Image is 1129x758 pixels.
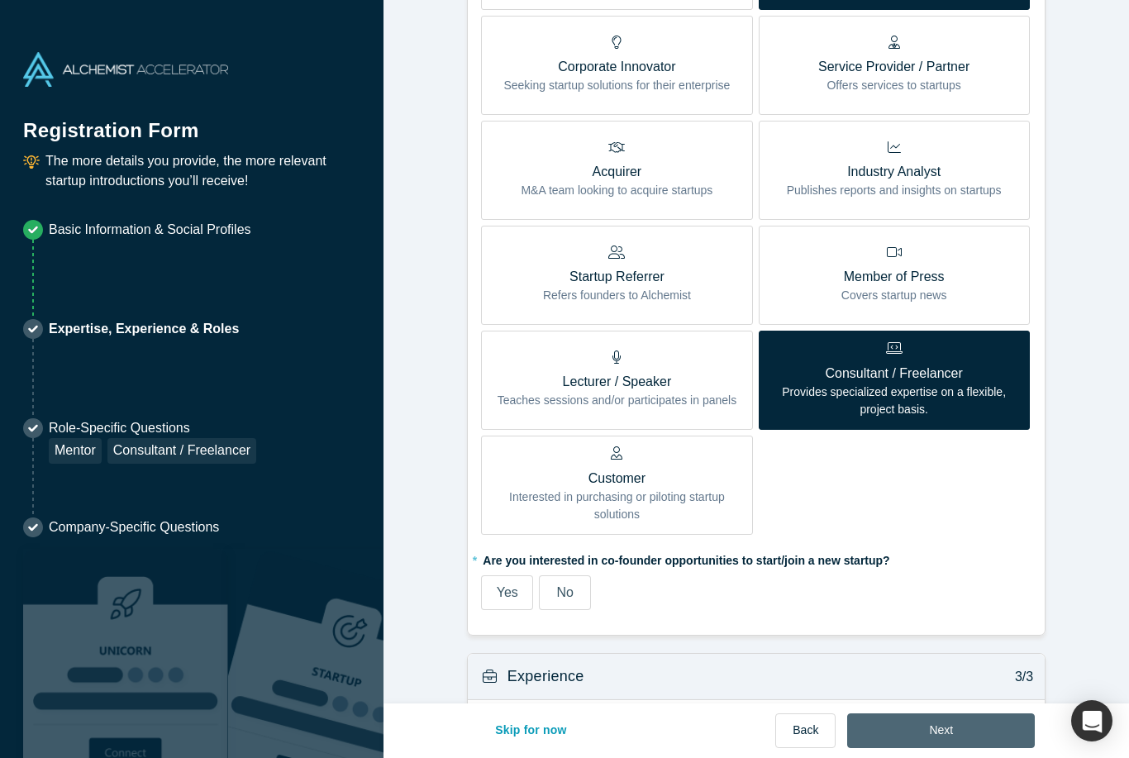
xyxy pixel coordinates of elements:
p: Seeking startup solutions for their enterprise [503,77,730,94]
p: 3/3 [1006,667,1033,687]
span: No [557,585,574,599]
p: Customer [493,469,740,489]
p: Covers startup news [841,287,947,304]
p: Expertise, Experience & Roles [49,319,239,339]
h1: Registration Form [23,98,360,145]
p: Interested in purchasing or piloting startup solutions [493,489,740,523]
p: Role-Specific Questions [49,418,256,438]
p: M&A team looking to acquire startups [521,182,712,199]
p: Industry Analyst [787,162,1002,182]
p: Startup Referrer [543,267,691,287]
span: Yes [497,585,518,599]
label: Are you interested in co-founder opportunities to start/join a new startup? [481,546,1031,570]
p: Consultant / Freelancer [771,364,1017,384]
p: Publishes reports and insights on startups [787,182,1002,199]
div: Consultant / Freelancer [107,438,256,464]
p: Teaches sessions and/or participates in panels [498,392,737,409]
p: Company-Specific Questions [49,517,219,537]
p: Basic Information & Social Profiles [49,220,251,240]
h3: Experience [507,665,584,688]
p: Refers founders to Alchemist [543,287,691,304]
button: Next [847,713,1035,748]
p: The more details you provide, the more relevant startup introductions you’ll receive! [45,151,360,191]
p: Offers services to startups [818,77,969,94]
p: Acquirer [521,162,712,182]
p: Corporate Innovator [503,57,730,77]
button: Skip for now [478,713,584,748]
p: Member of Press [841,267,947,287]
p: Service Provider / Partner [818,57,969,77]
p: Provides specialized expertise on a flexible, project basis. [771,384,1017,418]
button: Back [775,713,836,748]
img: Alchemist Accelerator Logo [23,52,228,87]
p: Lecturer / Speaker [498,372,737,392]
div: Mentor [49,438,102,464]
